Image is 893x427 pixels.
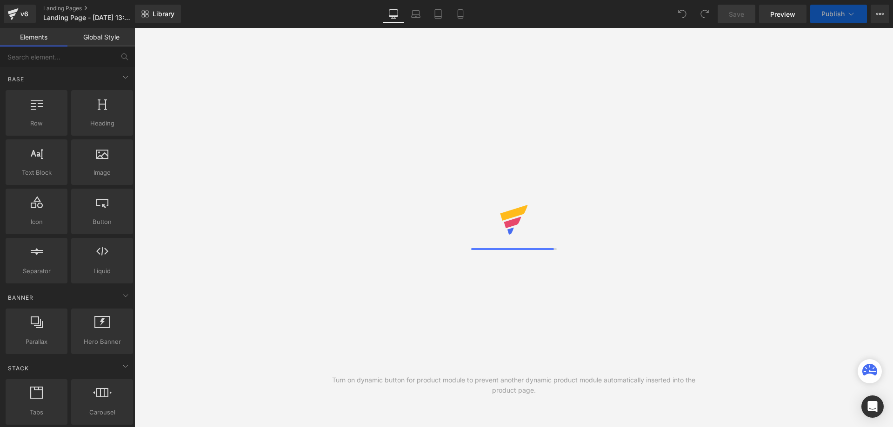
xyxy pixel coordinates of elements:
span: Carousel [74,407,130,417]
button: More [871,5,889,23]
button: Redo [695,5,714,23]
span: Liquid [74,266,130,276]
a: Preview [759,5,806,23]
a: Laptop [405,5,427,23]
span: Hero Banner [74,337,130,347]
span: Tabs [8,407,65,417]
span: Text Block [8,168,65,177]
span: Parallax [8,337,65,347]
a: Mobile [449,5,472,23]
button: Publish [810,5,867,23]
span: Landing Page - [DATE] 13:08:42 [43,14,133,21]
div: v6 [19,8,30,20]
div: Open Intercom Messenger [861,395,884,418]
span: Library [153,10,174,18]
div: Turn on dynamic button for product module to prevent another dynamic product module automatically... [324,375,704,395]
a: Landing Pages [43,5,150,12]
span: Preview [770,9,795,19]
span: Base [7,75,25,84]
a: v6 [4,5,36,23]
button: Undo [673,5,692,23]
span: Banner [7,293,34,302]
span: Image [74,168,130,177]
span: Button [74,217,130,227]
span: Row [8,118,65,128]
a: Global Style [67,28,135,46]
a: Desktop [382,5,405,23]
span: Stack [7,364,30,373]
span: Separator [8,266,65,276]
span: Save [729,9,744,19]
span: Publish [821,10,845,18]
a: New Library [135,5,181,23]
span: Heading [74,118,130,128]
span: Icon [8,217,65,227]
a: Tablet [427,5,449,23]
